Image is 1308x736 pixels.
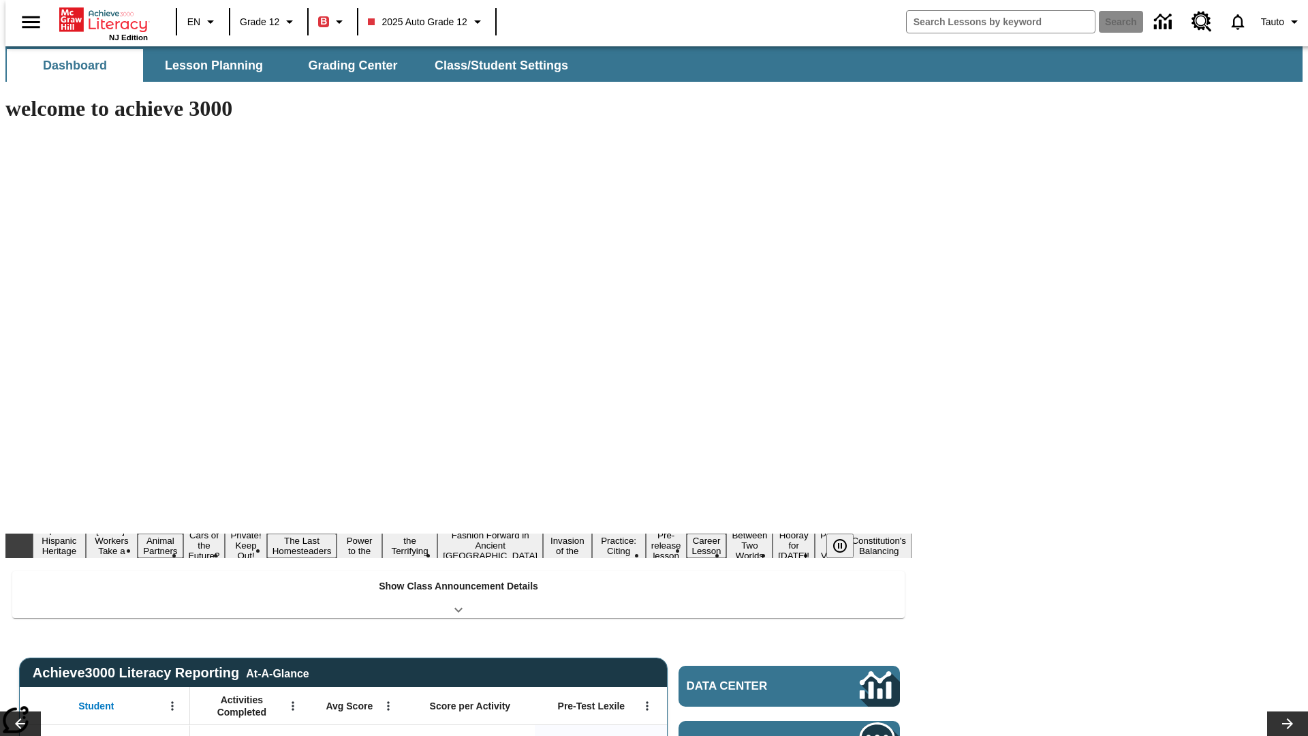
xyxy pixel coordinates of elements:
button: Slide 16 Point of View [815,528,846,563]
div: Show Class Announcement Details [12,571,905,618]
button: Slide 15 Hooray for Constitution Day! [773,528,815,563]
a: Data Center [1146,3,1183,41]
div: SubNavbar [5,46,1303,82]
button: Profile/Settings [1256,10,1308,34]
button: Dashboard [7,49,143,82]
button: Language: EN, Select a language [181,10,225,34]
span: NJ Edition [109,33,148,42]
div: SubNavbar [5,49,580,82]
button: Class/Student Settings [424,49,579,82]
div: Home [59,5,148,42]
button: Slide 7 Solar Power to the People [337,523,382,568]
button: Boost Class color is red. Change class color [313,10,353,34]
div: At-A-Glance [246,665,309,680]
a: Notifications [1220,4,1256,40]
span: EN [187,15,200,29]
button: Grading Center [285,49,421,82]
span: 2025 Auto Grade 12 [368,15,467,29]
button: Open Menu [637,696,657,716]
span: Avg Score [326,700,373,712]
button: Slide 6 The Last Homesteaders [267,534,337,558]
h1: welcome to achieve 3000 [5,96,912,121]
span: Achieve3000 Literacy Reporting [33,665,309,681]
span: B [320,13,327,30]
button: Slide 13 Career Lesson [687,534,727,558]
input: search field [907,11,1095,33]
a: Resource Center, Will open in new tab [1183,3,1220,40]
button: Slide 10 The Invasion of the Free CD [543,523,591,568]
button: Slide 17 The Constitution's Balancing Act [846,523,912,568]
button: Slide 11 Mixed Practice: Citing Evidence [592,523,646,568]
button: Open Menu [162,696,183,716]
span: Score per Activity [430,700,511,712]
button: Lesson carousel, Next [1267,711,1308,736]
span: Tauto [1261,15,1284,29]
button: Pause [826,534,854,558]
button: Slide 9 Fashion Forward in Ancient Rome [437,528,543,563]
a: Data Center [679,666,900,707]
button: Slide 2 Labor Day: Workers Take a Stand [86,523,138,568]
span: Pre-Test Lexile [558,700,625,712]
button: Slide 3 Animal Partners [138,534,183,558]
button: Slide 5 Private! Keep Out! [225,528,266,563]
button: Slide 8 Attack of the Terrifying Tomatoes [382,523,437,568]
button: Open Menu [283,696,303,716]
button: Open Menu [378,696,399,716]
button: Grade: Grade 12, Select a grade [234,10,303,34]
span: Data Center [687,679,814,693]
button: Slide 14 Between Two Worlds [726,528,773,563]
button: Slide 12 Pre-release lesson [646,528,687,563]
a: Home [59,6,148,33]
span: Grade 12 [240,15,279,29]
button: Class: 2025 Auto Grade 12, Select your class [362,10,490,34]
span: Student [78,700,114,712]
div: Pause [826,534,867,558]
p: Show Class Announcement Details [379,579,538,594]
button: Slide 4 Cars of the Future? [183,528,225,563]
button: Slide 1 ¡Viva Hispanic Heritage Month! [33,523,86,568]
span: Activities Completed [197,694,287,718]
button: Open side menu [11,2,51,42]
button: Lesson Planning [146,49,282,82]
